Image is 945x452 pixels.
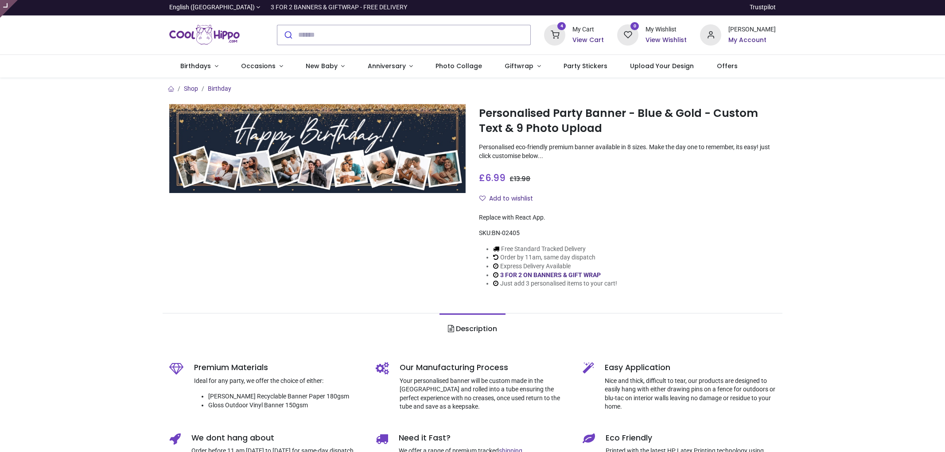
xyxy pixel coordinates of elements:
[479,213,776,222] div: Replace with React App.
[646,25,687,34] div: My Wishlist
[400,362,569,373] h5: Our Manufacturing Process
[479,195,486,201] i: Add to wishlist
[572,36,604,45] a: View Cart
[493,262,617,271] li: Express Delivery Available
[194,377,363,386] p: Ideal for any party, we offer the choice of either:
[509,174,530,183] span: £
[630,22,639,31] sup: 0
[277,25,298,45] button: Submit
[514,174,530,183] span: 13.98
[605,377,776,411] p: Nice and thick, difficult to tear, our products are designed to easily hang with either drawing p...
[479,143,776,160] p: Personalised eco-friendly premium banner available in 8 sizes. Make the day one to remember, its ...
[492,229,520,236] span: BN-02405
[493,245,617,254] li: Free Standard Tracked Delivery
[750,3,776,12] a: Trustpilot
[717,62,738,70] span: Offers
[356,55,424,78] a: Anniversary
[306,62,338,70] span: New Baby
[564,62,607,70] span: Party Stickers
[194,362,363,373] h5: Premium Materials
[493,279,617,288] li: Just add 3 personalised items to your cart!
[479,171,506,184] span: £
[605,362,776,373] h5: Easy Application
[479,106,776,136] h1: Personalised Party Banner - Blue & Gold - Custom Text & 9 Photo Upload
[184,85,198,92] a: Shop
[169,55,230,78] a: Birthdays
[493,253,617,262] li: Order by 11am, same day dispatch
[169,23,240,47] a: Logo of Cool Hippo
[368,62,406,70] span: Anniversary
[728,25,776,34] div: [PERSON_NAME]
[180,62,211,70] span: Birthdays
[494,55,552,78] a: Giftwrap
[229,55,294,78] a: Occasions
[400,377,569,411] p: Your personalised banner will be custom made in the [GEOGRAPHIC_DATA] and rolled into a tube ensu...
[606,433,776,444] h5: Eco Friendly
[544,31,565,38] a: 4
[479,191,541,206] button: Add to wishlistAdd to wishlist
[208,401,363,410] li: Gloss Outdoor Vinyl Banner 150gsm
[646,36,687,45] a: View Wishlist
[169,104,466,193] img: Personalised Party Banner - Blue & Gold - Custom Text & 9 Photo Upload
[294,55,356,78] a: New Baby
[728,36,776,45] a: My Account
[169,23,240,47] img: Cool Hippo
[617,31,638,38] a: 0
[505,62,533,70] span: Giftwrap
[479,229,776,238] div: SKU:
[436,62,482,70] span: Photo Collage
[399,433,569,444] h5: Need it Fast?
[208,392,363,401] li: [PERSON_NAME] Recyclable Banner Paper 180gsm
[191,433,363,444] h5: We dont hang about
[241,62,276,70] span: Occasions
[169,3,261,12] a: English ([GEOGRAPHIC_DATA])
[439,313,506,344] a: Description
[500,271,601,278] a: 3 FOR 2 ON BANNERS & GIFT WRAP
[630,62,694,70] span: Upload Your Design
[485,171,506,184] span: 6.99
[208,85,231,92] a: Birthday
[557,22,566,31] sup: 4
[572,25,604,34] div: My Cart
[271,3,407,12] div: 3 FOR 2 BANNERS & GIFTWRAP - FREE DELIVERY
